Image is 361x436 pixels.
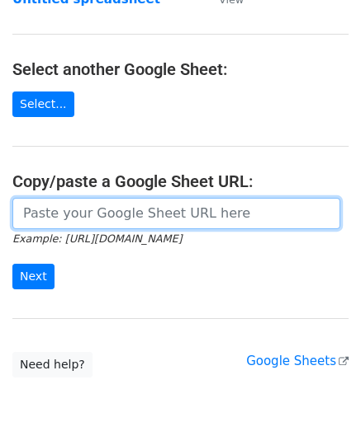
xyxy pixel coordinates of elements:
[12,171,349,191] h4: Copy/paste a Google Sheet URL:
[12,198,340,229] input: Paste your Google Sheet URL here
[246,354,349,368] a: Google Sheets
[12,59,349,79] h4: Select another Google Sheet:
[278,357,361,436] iframe: Chat Widget
[12,232,182,245] small: Example: [URL][DOMAIN_NAME]
[12,264,55,289] input: Next
[12,352,93,377] a: Need help?
[12,91,74,117] a: Select...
